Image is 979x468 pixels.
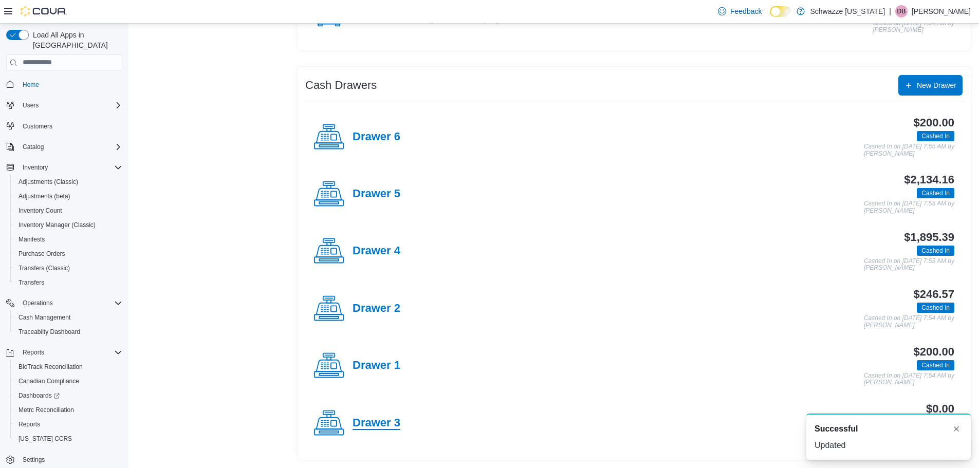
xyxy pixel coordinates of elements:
span: Reports [14,418,122,430]
img: Cova [21,6,67,16]
h4: Drawer 1 [353,359,400,372]
button: Adjustments (beta) [10,189,126,203]
div: Notification [815,423,963,435]
h3: $246.57 [914,288,954,301]
span: Cashed In [917,188,954,198]
span: Adjustments (beta) [14,190,122,202]
button: BioTrack Reconciliation [10,360,126,374]
p: Cashed In on [DATE] 7:55 AM by [PERSON_NAME] [864,200,954,214]
span: Transfers (Classic) [19,264,70,272]
span: Users [23,101,39,109]
span: Washington CCRS [14,433,122,445]
h3: $200.00 [914,117,954,129]
button: Users [19,99,43,111]
h4: Drawer 5 [353,188,400,201]
button: Settings [2,452,126,467]
span: Feedback [730,6,762,16]
span: Cashed In [921,189,950,198]
h4: Drawer 4 [353,245,400,258]
button: Cash Management [10,310,126,325]
button: Reports [2,345,126,360]
span: Purchase Orders [14,248,122,260]
span: Adjustments (beta) [19,192,70,200]
h4: Drawer 2 [353,302,400,315]
span: Home [23,81,39,89]
h3: $200.00 [914,346,954,358]
span: Inventory [23,163,48,172]
button: Purchase Orders [10,247,126,261]
span: Canadian Compliance [14,375,122,387]
button: Inventory [19,161,52,174]
button: Metrc Reconciliation [10,403,126,417]
button: Home [2,77,126,92]
span: Traceabilty Dashboard [19,328,80,336]
span: Purchase Orders [19,250,65,258]
span: Home [19,78,122,91]
h3: $1,895.39 [904,231,954,244]
a: Adjustments (Classic) [14,176,82,188]
span: Reports [23,348,44,357]
span: Transfers (Classic) [14,262,122,274]
span: Cash Management [19,313,70,322]
span: Successful [815,423,858,435]
div: Updated [815,439,963,452]
a: Metrc Reconciliation [14,404,78,416]
span: Cashed In [917,360,954,370]
button: [US_STATE] CCRS [10,432,126,446]
a: Transfers [14,276,48,289]
a: Manifests [14,233,49,246]
p: Cashed In on [DATE] 7:54 AM by [PERSON_NAME] [864,372,954,386]
span: Users [19,99,122,111]
h3: $2,134.16 [904,174,954,186]
button: Transfers (Classic) [10,261,126,275]
a: Reports [14,418,44,430]
span: BioTrack Reconciliation [19,363,83,371]
a: Customers [19,120,57,133]
span: Cashed In [917,246,954,256]
p: Schwazze [US_STATE] [810,5,885,17]
button: Reports [10,417,126,432]
span: Cashed In [921,303,950,312]
span: Dashboards [14,389,122,402]
span: Traceabilty Dashboard [14,326,122,338]
span: Catalog [19,141,122,153]
a: Adjustments (beta) [14,190,75,202]
span: BioTrack Reconciliation [14,361,122,373]
span: New Drawer [917,80,956,90]
h4: Drawer 6 [353,130,400,144]
h3: Cash Drawers [305,79,377,91]
a: Dashboards [10,388,126,403]
a: Inventory Manager (Classic) [14,219,100,231]
span: Manifests [19,235,45,244]
span: Inventory Count [14,204,122,217]
h3: $0.00 [926,403,954,415]
span: Adjustments (Classic) [19,178,78,186]
span: Canadian Compliance [19,377,79,385]
a: Settings [19,454,49,466]
span: Manifests [14,233,122,246]
p: | [889,5,891,17]
a: Purchase Orders [14,248,69,260]
span: Inventory Manager (Classic) [14,219,122,231]
button: Manifests [10,232,126,247]
button: New Drawer [898,75,963,96]
button: Transfers [10,275,126,290]
a: Home [19,79,43,91]
button: Operations [19,297,57,309]
span: Settings [19,453,122,466]
a: Inventory Count [14,204,66,217]
button: Inventory Count [10,203,126,218]
p: [PERSON_NAME] [912,5,971,17]
span: Catalog [23,143,44,151]
span: Reports [19,346,122,359]
span: Load All Apps in [GEOGRAPHIC_DATA] [29,30,122,50]
span: Cashed In [921,246,950,255]
span: Settings [23,456,45,464]
button: Reports [19,346,48,359]
button: Customers [2,119,126,134]
button: Users [2,98,126,113]
span: Metrc Reconciliation [14,404,122,416]
a: Transfers (Classic) [14,262,74,274]
button: Catalog [19,141,48,153]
